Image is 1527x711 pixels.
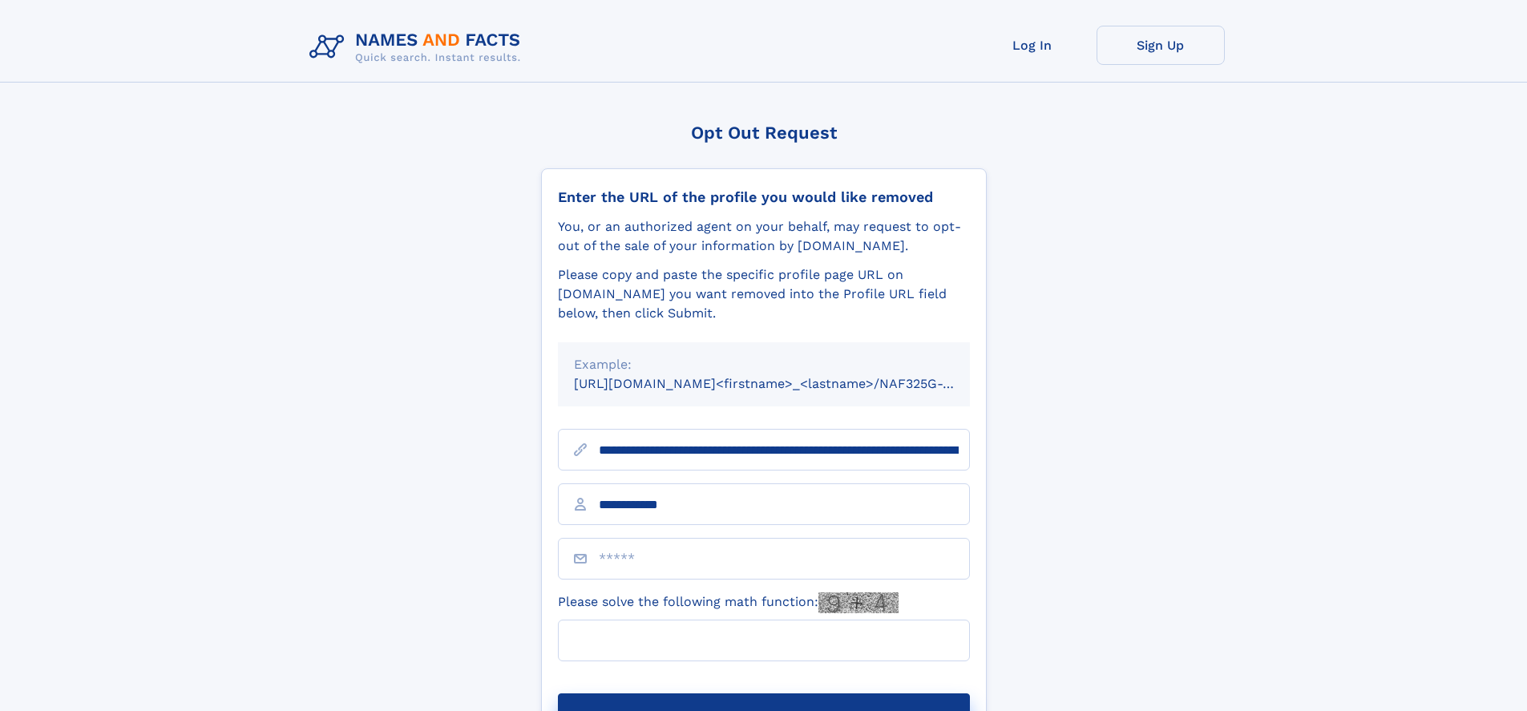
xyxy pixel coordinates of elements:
small: [URL][DOMAIN_NAME]<firstname>_<lastname>/NAF325G-xxxxxxxx [574,376,1000,391]
label: Please solve the following math function: [558,592,899,613]
div: You, or an authorized agent on your behalf, may request to opt-out of the sale of your informatio... [558,217,970,256]
img: Logo Names and Facts [303,26,534,69]
div: Example: [574,355,954,374]
a: Sign Up [1097,26,1225,65]
a: Log In [968,26,1097,65]
div: Opt Out Request [541,123,987,143]
div: Please copy and paste the specific profile page URL on [DOMAIN_NAME] you want removed into the Pr... [558,265,970,323]
div: Enter the URL of the profile you would like removed [558,188,970,206]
